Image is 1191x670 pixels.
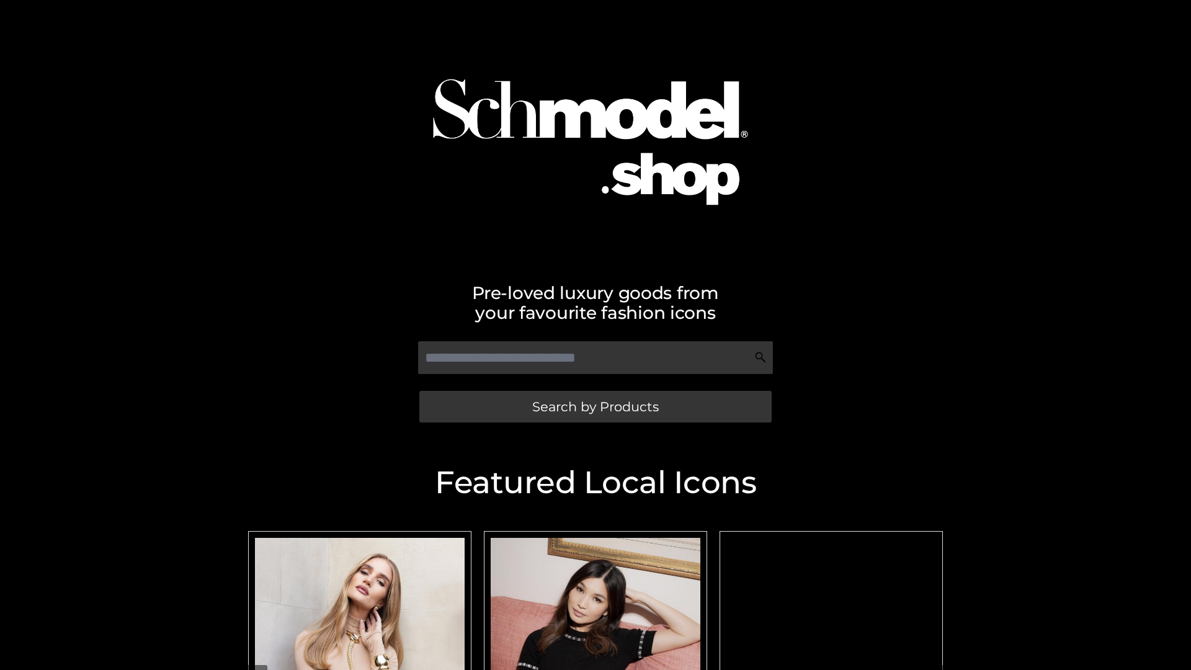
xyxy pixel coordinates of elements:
[242,283,949,323] h2: Pre-loved luxury goods from your favourite fashion icons
[754,351,767,364] img: Search Icon
[242,467,949,498] h2: Featured Local Icons​
[532,400,659,413] span: Search by Products
[419,391,772,422] a: Search by Products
